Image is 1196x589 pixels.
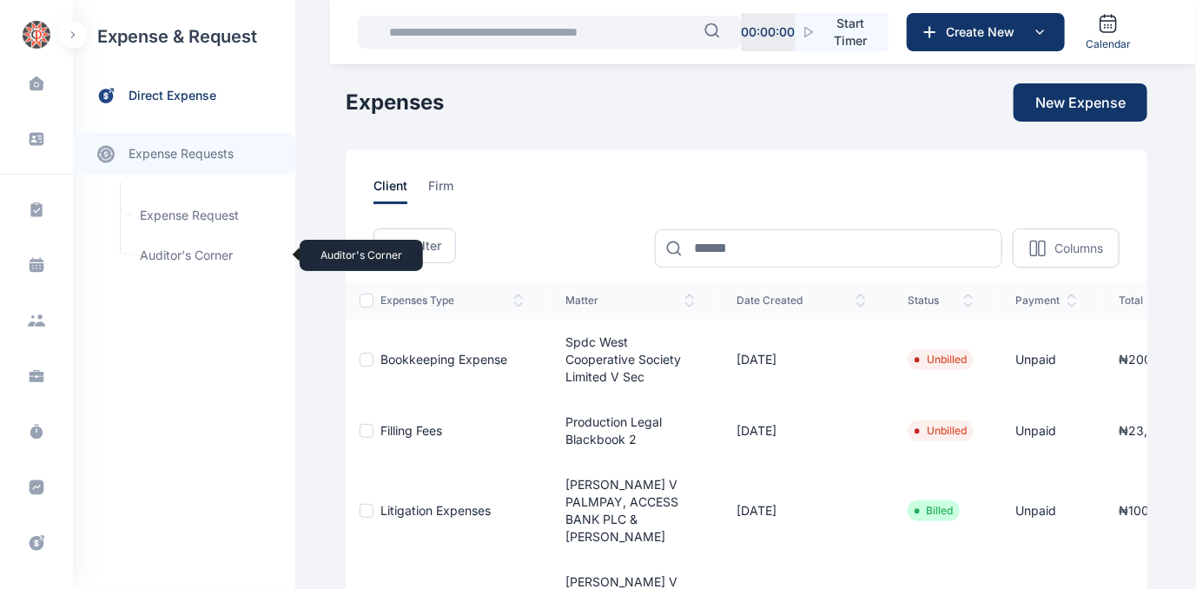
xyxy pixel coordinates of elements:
span: Auditor's Corner [129,239,287,272]
li: Unbilled [915,353,967,367]
button: Create New [907,13,1065,51]
a: Auditor's CornerAuditor's Corner [129,239,287,272]
td: Unpaid [994,462,1098,559]
td: Spdc West Cooperative Society Limited V Sec [545,320,716,400]
span: client [373,177,407,204]
a: Litigation Expenses [380,503,491,518]
td: [PERSON_NAME] V PALMPAY, ACCESS BANK PLC & [PERSON_NAME] [545,462,716,559]
button: Start Timer [796,13,889,51]
span: Filter [412,237,441,255]
span: New Expense [1035,92,1126,113]
a: Calendar [1079,6,1138,58]
td: [DATE] [716,400,887,462]
button: Columns [1013,228,1120,268]
span: Calendar [1086,37,1131,51]
span: ₦100,000.00 [1119,503,1195,518]
li: Billed [915,504,953,518]
span: direct expense [129,87,216,105]
td: Unpaid [994,400,1098,462]
p: 00 : 00 : 00 [741,23,795,41]
a: client [373,177,428,204]
span: status [908,294,974,308]
span: date created [737,294,866,308]
li: Unbilled [915,424,967,438]
td: Unpaid [994,320,1098,400]
span: payment [1015,294,1077,308]
span: ₦23,000.00 [1119,423,1190,438]
p: Columns [1054,240,1103,257]
td: Production Legal Blackbook 2 [545,400,716,462]
a: Bookkeeping Expense [380,352,507,367]
span: firm [428,177,453,204]
span: expenses type [380,294,524,308]
span: Create New [939,23,1029,41]
button: Filter [373,228,456,263]
td: [DATE] [716,320,887,400]
a: firm [428,177,474,204]
h1: Expenses [346,89,444,116]
div: expense requests [73,119,295,175]
button: New Expense [1014,83,1147,122]
a: expense requests [73,133,295,175]
td: [DATE] [716,462,887,559]
span: Start Timer [826,15,875,50]
span: matter [565,294,695,308]
a: direct expense [73,73,295,119]
a: Filling Fees [380,423,442,438]
a: Expense Request [129,199,287,232]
